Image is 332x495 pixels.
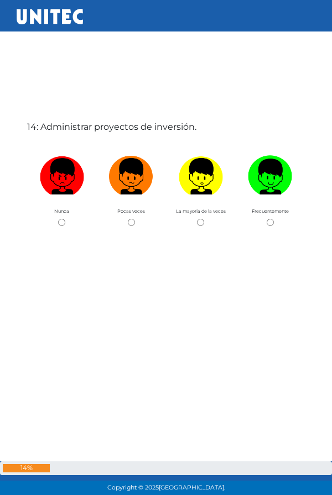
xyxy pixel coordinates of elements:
[3,464,50,472] div: 14%
[109,152,153,194] img: Pocas veces
[17,9,83,24] img: UNITEC
[159,484,225,491] span: [GEOGRAPHIC_DATA].
[40,152,84,194] img: Nunca
[117,208,145,214] span: Pocas veces
[54,208,69,214] span: Nunca
[252,208,289,214] span: Frecuentemente
[179,152,223,194] img: La mayoria de la veces
[176,208,226,214] span: La mayoria de la veces
[27,120,196,134] label: 14: Administrar proyectos de inversión.
[248,152,292,194] img: Frecuentemente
